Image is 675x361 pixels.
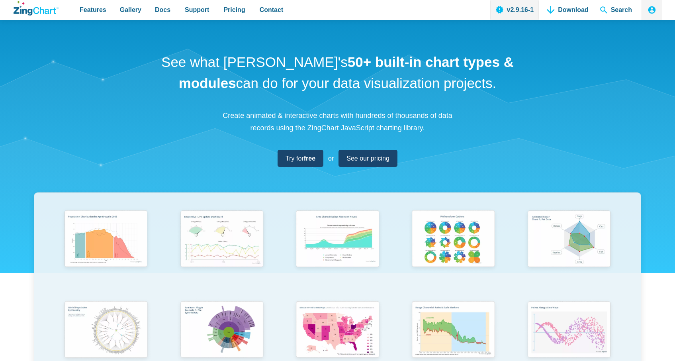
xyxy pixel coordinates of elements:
img: Pie Transform Options [407,207,500,273]
img: Population Distribution by Age Group in 2052 [60,207,153,273]
span: Pricing [223,4,245,15]
strong: free [304,155,315,162]
span: Gallery [120,4,141,15]
span: Docs [155,4,170,15]
a: See our pricing [338,150,397,167]
a: Responsive Live Update Dashboard [164,207,280,297]
span: or [328,153,334,164]
span: Try for [286,153,315,164]
a: Try forfree [278,150,323,167]
a: ZingChart Logo. Click to return to the homepage [14,1,59,16]
p: Create animated & interactive charts with hundreds of thousands of data records using the ZingCha... [218,110,457,134]
span: Features [80,4,106,15]
a: Animated Radar Chart ft. Pet Data [511,207,627,297]
span: Support [185,4,209,15]
span: Contact [260,4,284,15]
h1: See what [PERSON_NAME]'s can do for your data visualization projects. [158,52,517,94]
img: Area Chart (Displays Nodes on Hover) [291,207,384,273]
a: Pie Transform Options [395,207,511,297]
img: Animated Radar Chart ft. Pet Data [523,207,616,273]
a: Area Chart (Displays Nodes on Hover) [280,207,395,297]
strong: 50+ built-in chart types & modules [179,54,514,91]
a: Population Distribution by Age Group in 2052 [48,207,164,297]
span: See our pricing [346,153,389,164]
img: Responsive Live Update Dashboard [176,207,268,273]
